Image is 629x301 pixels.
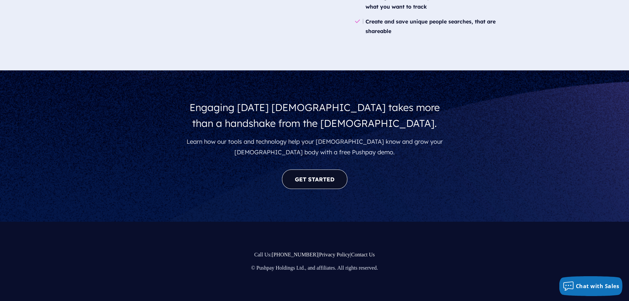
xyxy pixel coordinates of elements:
[576,282,619,290] span: Chat with Sales
[319,252,350,257] a: Privacy Policy
[180,134,449,161] p: Learn how our tools and technology help your [DEMOGRAPHIC_DATA] know and grow your [DEMOGRAPHIC_D...
[190,101,440,130] span: Engaging [DATE] [DEMOGRAPHIC_DATA] takes more than a handshake from the [DEMOGRAPHIC_DATA].
[282,169,347,189] a: GET STARTED
[559,276,623,296] button: Chat with Sales
[366,18,496,34] b: Create and save unique people searches, that are shareable
[254,252,375,257] span: Call Us: | |
[251,265,378,271] span: © Pushpay Holdings Ltd., and affiliates. All rights reserved.
[351,252,375,257] a: Contact Us
[272,252,318,257] a: [PHONE_NUMBER]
